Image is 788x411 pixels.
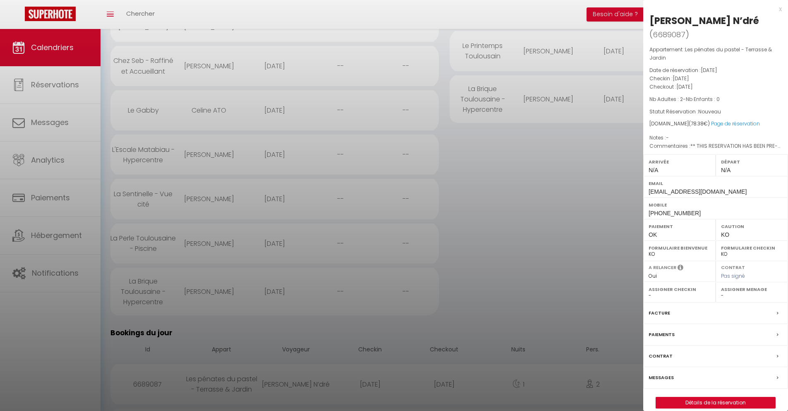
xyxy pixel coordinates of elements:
[721,167,731,173] span: N/A
[649,46,782,62] p: Appartement :
[649,29,689,40] span: ( )
[649,244,710,252] label: Formulaire Bienvenue
[649,46,772,61] span: Les pénates du pastel - Terrasse & Jardin
[649,108,782,116] p: Statut Réservation :
[701,67,717,74] span: [DATE]
[643,4,782,14] div: x
[649,83,782,91] p: Checkout :
[649,210,701,216] span: [PHONE_NUMBER]
[678,264,683,273] i: Sélectionner OUI si vous souhaiter envoyer les séquences de messages post-checkout
[649,330,675,339] label: Paiements
[649,188,747,195] span: [EMAIL_ADDRESS][DOMAIN_NAME]
[656,397,776,409] button: Détails de la réservation
[721,158,783,166] label: Départ
[649,309,670,317] label: Facture
[7,3,31,28] button: Ouvrir le widget de chat LiveChat
[649,66,782,75] p: Date de réservation :
[649,96,683,103] span: Nb Adultes : 2
[649,95,782,103] p: -
[721,272,745,279] span: Pas signé
[649,222,710,231] label: Paiement
[656,397,775,408] a: Détails de la réservation
[649,167,658,173] span: N/A
[698,108,721,115] span: Nouveau
[649,14,759,27] div: [PERSON_NAME] N’dré
[649,201,783,209] label: Mobile
[649,264,676,271] label: A relancer
[711,120,760,127] a: Page de réservation
[676,83,693,90] span: [DATE]
[721,285,783,293] label: Assigner Menage
[653,29,685,40] span: 6689087
[691,120,704,127] span: 78.38
[649,179,783,187] label: Email
[649,142,782,150] p: Commentaires :
[721,244,783,252] label: Formulaire Checkin
[649,75,782,83] p: Checkin :
[649,373,674,382] label: Messages
[649,352,673,361] label: Contrat
[689,120,710,127] span: ( €)
[649,120,782,128] div: [DOMAIN_NAME]
[649,285,710,293] label: Assigner Checkin
[721,264,745,269] label: Contrat
[721,231,729,238] span: KO
[649,231,657,238] span: OK
[721,222,783,231] label: Caution
[649,158,710,166] label: Arrivée
[686,96,720,103] span: Nb Enfants : 0
[673,75,689,82] span: [DATE]
[666,134,669,141] span: -
[649,134,782,142] p: Notes :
